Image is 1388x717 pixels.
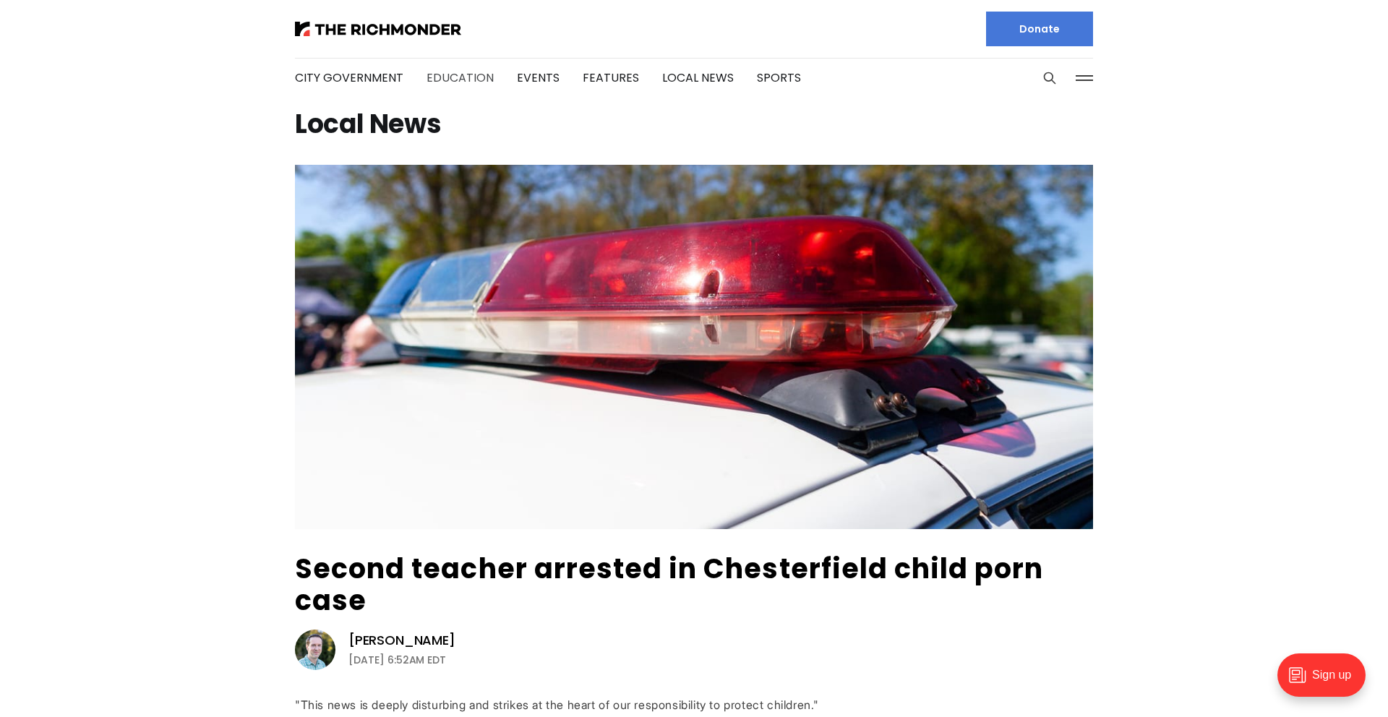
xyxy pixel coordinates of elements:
a: City Government [295,69,403,86]
iframe: portal-trigger [1265,646,1388,717]
a: Second teacher arrested in Chesterfield child porn case [295,549,1044,619]
img: Michael Phillips [295,630,335,670]
h1: Local News [295,113,1093,136]
a: Sports [757,69,801,86]
a: Features [583,69,639,86]
a: Events [517,69,560,86]
img: The Richmonder [295,22,461,36]
a: Education [427,69,494,86]
a: Donate [986,12,1093,46]
button: Search this site [1039,67,1061,89]
a: [PERSON_NAME] [348,632,455,649]
div: "This news is deeply disturbing and strikes at the heart of our responsibility to protect children." [295,697,1093,713]
time: [DATE] 6:52AM EDT [348,651,446,669]
a: Local News [662,69,734,86]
